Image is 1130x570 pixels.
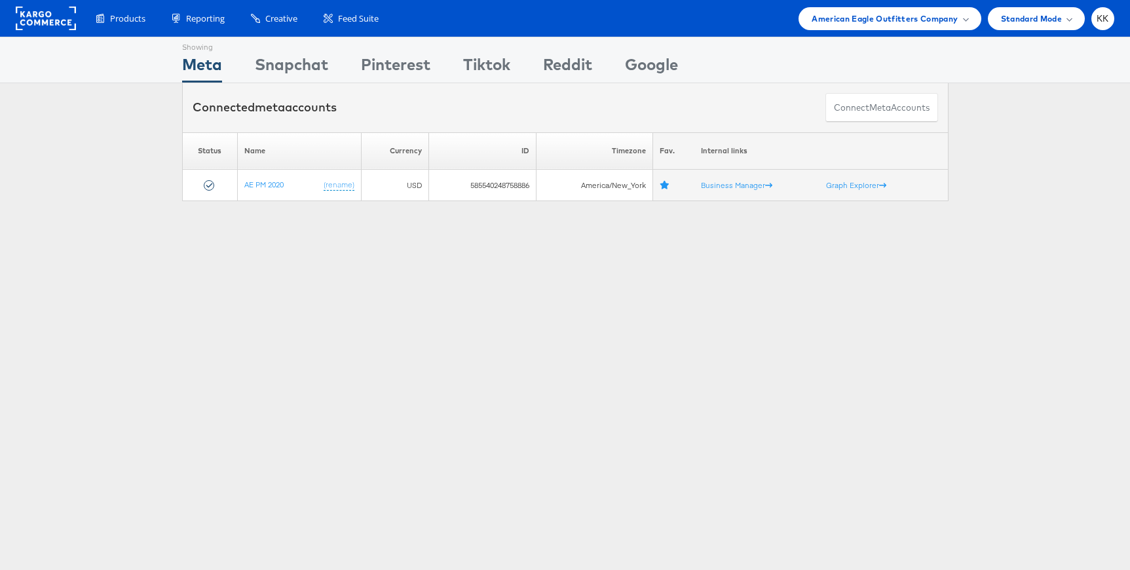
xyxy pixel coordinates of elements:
td: USD [361,170,428,201]
span: meta [869,102,891,114]
span: KK [1097,14,1109,23]
div: Snapchat [255,53,328,83]
span: Creative [265,12,297,25]
div: Tiktok [463,53,510,83]
span: Reporting [186,12,225,25]
span: Feed Suite [338,12,379,25]
div: Google [625,53,678,83]
span: American Eagle Outfitters Company [812,12,958,26]
span: Standard Mode [1001,12,1062,26]
a: AE PM 2020 [244,180,284,189]
th: Name [237,132,361,170]
span: Products [110,12,145,25]
a: Graph Explorer [826,180,886,190]
div: Showing [182,37,222,53]
div: Connected accounts [193,99,337,116]
div: Reddit [543,53,592,83]
th: ID [429,132,537,170]
span: meta [255,100,285,115]
div: Pinterest [361,53,430,83]
div: Meta [182,53,222,83]
th: Status [182,132,237,170]
a: Business Manager [701,180,772,190]
a: (rename) [324,180,354,191]
th: Timezone [537,132,652,170]
td: America/New_York [537,170,652,201]
button: ConnectmetaAccounts [825,93,938,123]
th: Currency [361,132,428,170]
td: 585540248758886 [429,170,537,201]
